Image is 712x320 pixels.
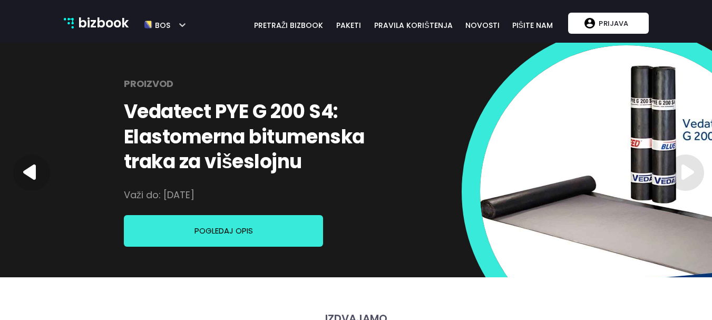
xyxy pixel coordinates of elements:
[144,16,152,34] img: bos
[124,185,194,206] p: Važi do: [DATE]
[247,20,330,31] a: pretraži bizbook
[367,20,459,31] a: pravila korištenja
[584,18,595,28] img: account logo
[124,215,323,247] button: Pogledaj opis
[124,99,408,175] h1: Vedatect PYE G 200 S4: Elastomerna bitumenska traka za višeslojnu hidroizolaciju krova i građevine
[568,13,648,34] button: Prijava
[64,13,129,33] a: bizbook
[64,18,74,28] img: bizbook
[124,73,173,94] h2: Proizvod
[506,20,559,31] a: pišite nam
[595,13,632,33] p: Prijava
[78,13,129,33] p: bizbook
[152,16,170,30] h5: bos
[460,20,506,31] a: novosti
[330,20,367,31] a: paketi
